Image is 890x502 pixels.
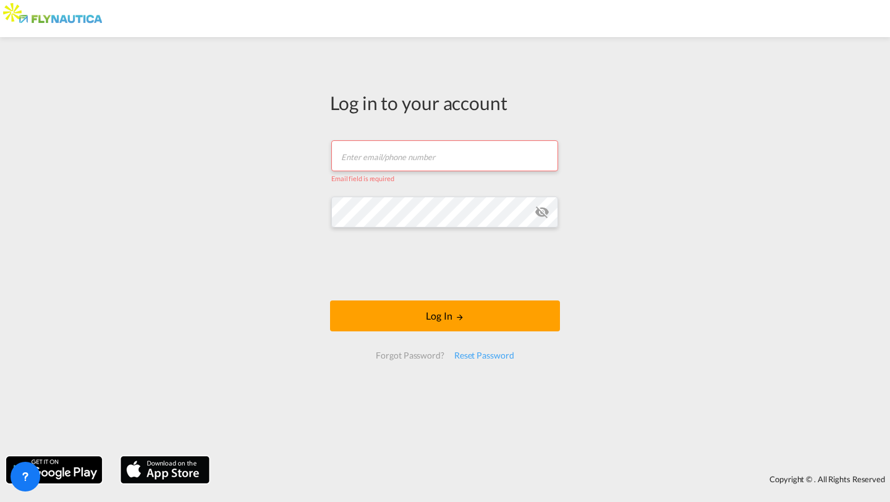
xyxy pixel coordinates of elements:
[5,455,103,485] img: google.png
[331,174,394,182] span: Email field is required
[535,205,549,219] md-icon: icon-eye-off
[330,90,560,116] div: Log in to your account
[351,240,539,288] iframe: reCAPTCHA
[119,455,211,485] img: apple.png
[330,300,560,331] button: LOGIN
[449,344,519,367] div: Reset Password
[331,140,558,171] input: Enter email/phone number
[371,344,449,367] div: Forgot Password?
[216,469,890,490] div: Copyright © . All Rights Reserved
